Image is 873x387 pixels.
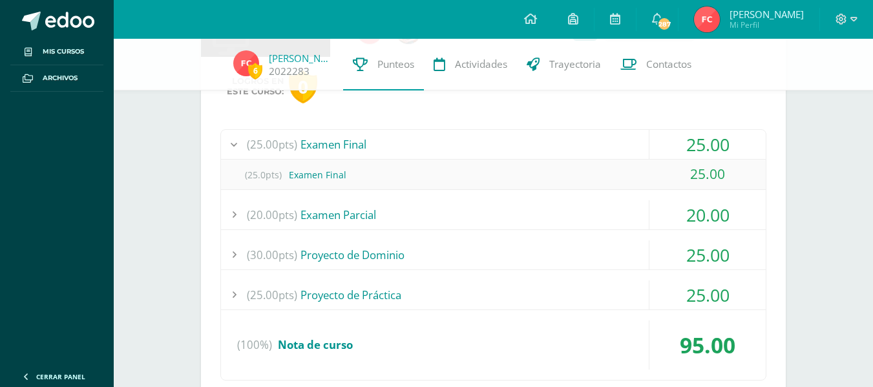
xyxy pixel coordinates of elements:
span: Cerrar panel [36,372,85,381]
div: Examen Final [221,160,766,189]
div: 20.00 [649,200,766,229]
span: (30.00pts) [247,240,297,269]
span: (100%) [237,320,272,370]
div: 25.00 [649,130,766,159]
div: Examen Parcial [221,200,766,229]
div: 25.00 [649,240,766,269]
span: Archivos [43,73,78,83]
span: Mi Perfil [730,19,804,30]
span: (25.00pts) [247,130,297,159]
span: [PERSON_NAME] [730,8,804,21]
span: 6 [248,63,262,79]
a: Archivos [10,65,103,92]
div: 95.00 [649,320,766,370]
span: Actividades [455,58,507,71]
span: Contactos [646,58,691,71]
div: 25.00 [649,160,766,189]
span: 287 [657,17,671,31]
a: 2022283 [269,65,310,78]
span: (25.0pts) [237,160,289,189]
img: c91fa313d1a31cc805a1b7f88f4f3425.png [694,6,720,32]
a: Actividades [424,39,517,90]
div: Proyecto de Dominio [221,240,766,269]
span: (20.00pts) [247,200,297,229]
span: Nota de curso [278,337,353,352]
div: 25.00 [649,280,766,309]
span: Punteos [377,58,414,71]
span: (25.00pts) [247,280,297,309]
div: Proyecto de Práctica [221,280,766,309]
a: Trayectoria [517,39,611,90]
span: Mis cursos [43,47,84,57]
a: [PERSON_NAME] Cuc [269,52,333,65]
a: Mis cursos [10,39,103,65]
a: Punteos [343,39,424,90]
img: c91fa313d1a31cc805a1b7f88f4f3425.png [233,50,259,76]
div: Examen Final [221,130,766,159]
a: Contactos [611,39,701,90]
span: Trayectoria [549,58,601,71]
